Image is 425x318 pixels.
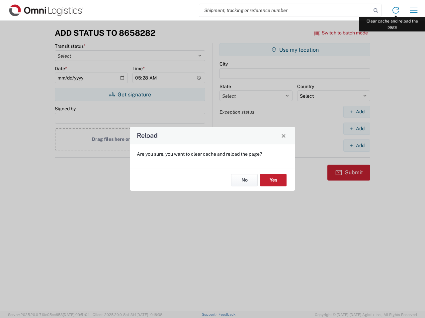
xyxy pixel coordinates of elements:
input: Shipment, tracking or reference number [199,4,371,17]
h4: Reload [137,131,158,140]
button: Close [279,131,288,140]
button: Yes [260,174,287,186]
button: No [231,174,258,186]
p: Are you sure, you want to clear cache and reload the page? [137,151,288,157]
